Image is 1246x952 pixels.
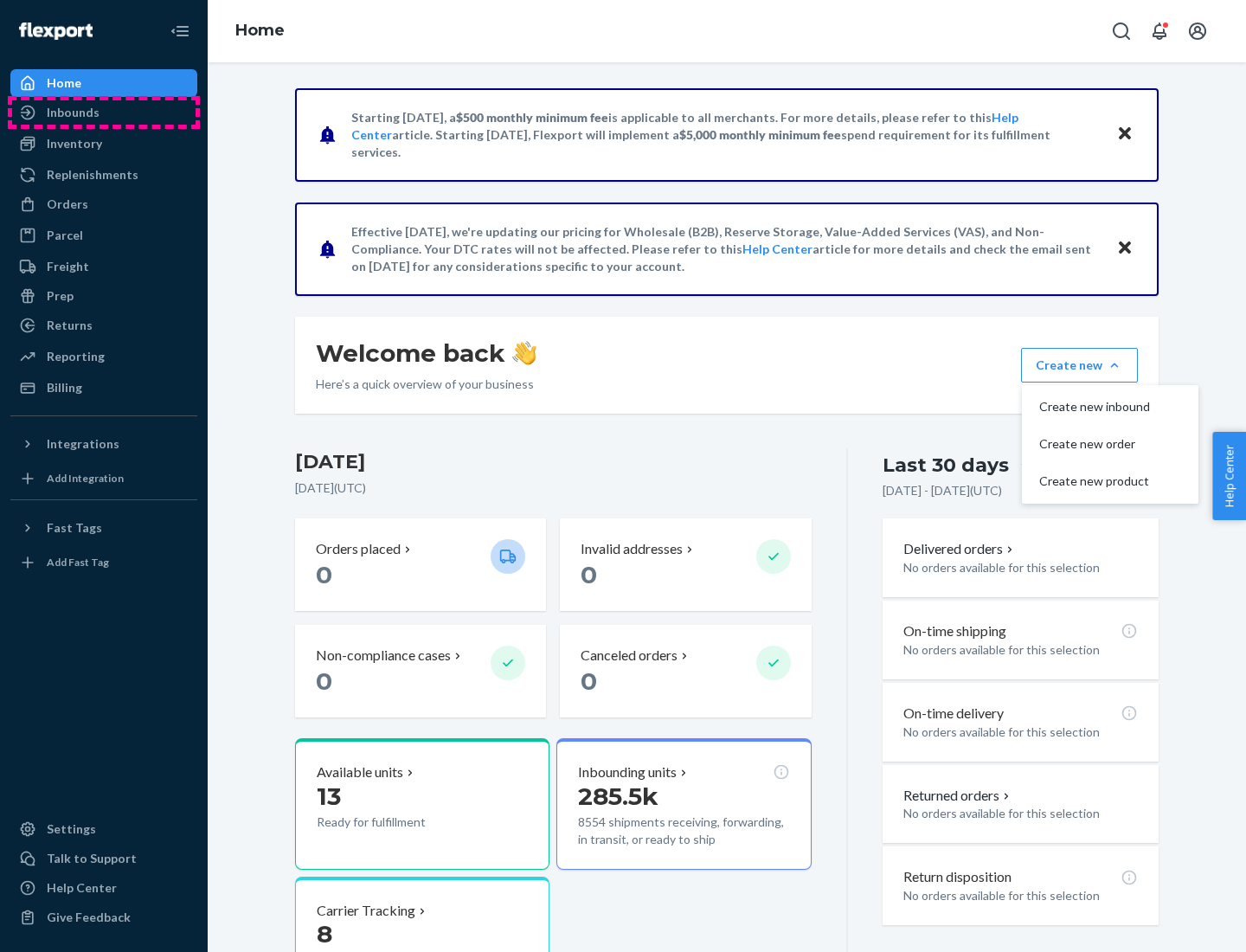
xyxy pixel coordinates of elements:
[47,471,124,486] div: Add Integration
[10,815,197,843] a: Settings
[47,379,82,396] div: Billing
[47,820,96,838] div: Settings
[581,646,678,666] p: Canceled orders
[10,374,197,402] a: Billing
[581,666,597,696] span: 0
[742,241,812,256] a: Help Center
[578,762,677,782] p: Inbounding units
[10,874,197,902] a: Help Center
[316,666,332,696] span: 0
[903,539,1017,559] button: Delivered orders
[1025,389,1195,426] button: Create new inbound
[903,704,1004,724] p: On-time delivery
[560,518,811,611] button: Invalid addresses 0
[903,641,1138,659] p: No orders available for this selection
[47,519,102,537] div: Fast Tags
[47,258,89,275] div: Freight
[679,127,841,142] span: $5,000 monthly minimum fee
[1025,463,1195,500] button: Create new product
[10,190,197,218] a: Orders
[317,762,403,782] p: Available units
[1021,348,1138,383] button: Create newCreate new inboundCreate new orderCreate new product
[10,282,197,310] a: Prep
[295,738,549,870] button: Available units13Ready for fulfillment
[1114,236,1136,261] button: Close
[1039,475,1150,487] span: Create new product
[1104,14,1139,48] button: Open Search Box
[10,845,197,872] a: Talk to Support
[903,805,1138,822] p: No orders available for this selection
[47,135,102,152] div: Inventory
[10,312,197,339] a: Returns
[456,110,608,125] span: $500 monthly minimum fee
[47,879,117,897] div: Help Center
[10,222,197,249] a: Parcel
[47,435,119,453] div: Integrations
[903,724,1138,741] p: No orders available for this selection
[47,74,81,92] div: Home
[578,814,789,848] p: 8554 shipments receiving, forwarding, in transit, or ready to ship
[222,6,299,56] ol: breadcrumbs
[883,482,1002,499] p: [DATE] - [DATE] ( UTC )
[295,518,546,611] button: Orders placed 0
[295,448,812,476] h3: [DATE]
[581,560,597,589] span: 0
[578,782,658,811] span: 285.5k
[903,887,1138,904] p: No orders available for this selection
[10,343,197,370] a: Reporting
[316,539,401,559] p: Orders placed
[47,317,93,334] div: Returns
[163,14,197,48] button: Close Navigation
[317,814,477,831] p: Ready for fulfillment
[903,867,1012,887] p: Return disposition
[317,782,341,811] span: 13
[1212,432,1246,520] button: Help Center
[10,99,197,126] a: Inbounds
[47,227,83,244] div: Parcel
[10,130,197,158] a: Inventory
[10,465,197,492] a: Add Integration
[903,559,1138,576] p: No orders available for this selection
[1039,438,1150,450] span: Create new order
[351,109,1100,161] p: Starting [DATE], a is applicable to all merchants. For more details, please refer to this article...
[883,452,1009,479] div: Last 30 days
[10,430,197,458] button: Integrations
[47,555,109,569] div: Add Fast Tag
[235,21,285,40] a: Home
[295,625,546,717] button: Non-compliance cases 0
[351,223,1100,275] p: Effective [DATE], we're updating our pricing for Wholesale (B2B), Reserve Storage, Value-Added Se...
[316,338,536,369] h1: Welcome back
[316,646,451,666] p: Non-compliance cases
[10,904,197,931] button: Give Feedback
[47,196,88,213] div: Orders
[10,514,197,542] button: Fast Tags
[1142,14,1177,48] button: Open notifications
[1039,401,1150,413] span: Create new inbound
[317,901,415,921] p: Carrier Tracking
[10,253,197,280] a: Freight
[556,738,811,870] button: Inbounding units285.5k8554 shipments receiving, forwarding, in transit, or ready to ship
[47,166,138,183] div: Replenishments
[903,621,1006,641] p: On-time shipping
[295,479,812,497] p: [DATE] ( UTC )
[581,539,683,559] p: Invalid addresses
[1114,122,1136,147] button: Close
[10,161,197,189] a: Replenishments
[560,625,811,717] button: Canceled orders 0
[1025,426,1195,463] button: Create new order
[47,104,100,121] div: Inbounds
[47,909,131,926] div: Give Feedback
[47,348,105,365] div: Reporting
[10,549,197,576] a: Add Fast Tag
[10,69,197,97] a: Home
[316,560,332,589] span: 0
[47,287,74,305] div: Prep
[903,786,1013,806] button: Returned orders
[512,341,536,365] img: hand-wave emoji
[1180,14,1215,48] button: Open account menu
[317,919,332,949] span: 8
[47,850,137,867] div: Talk to Support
